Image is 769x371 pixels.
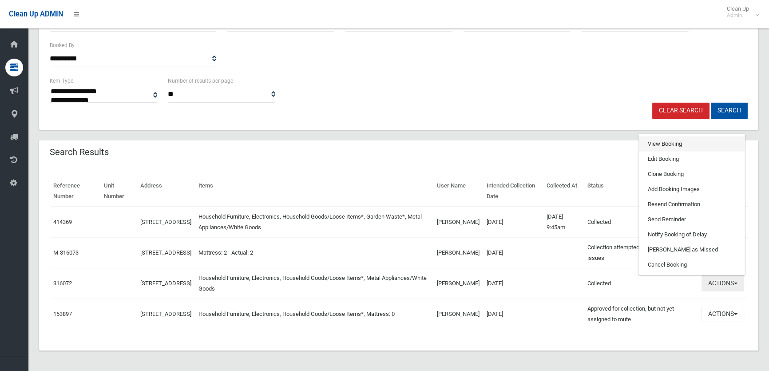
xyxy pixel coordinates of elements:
[168,76,233,86] label: Number of results per page
[639,167,745,182] a: Clone Booking
[195,207,433,238] td: Household Furniture, Electronics, Household Goods/Loose Items*, Garden Waste*, Metal Appliances/W...
[50,40,75,50] label: Booked By
[702,306,744,322] button: Actions
[483,237,543,268] td: [DATE]
[50,176,100,207] th: Reference Number
[652,103,710,119] a: Clear Search
[584,237,698,268] td: Collection attempted but driver reported issues
[639,182,745,197] a: Add Booking Images
[53,249,79,256] a: M-316073
[195,176,433,207] th: Items
[711,103,748,119] button: Search
[639,197,745,212] a: Resend Confirmation
[543,176,583,207] th: Collected At
[39,144,119,161] header: Search Results
[584,299,698,329] td: Approved for collection, but not yet assigned to route
[639,257,745,272] a: Cancel Booking
[137,176,195,207] th: Address
[483,207,543,238] td: [DATE]
[639,152,745,167] a: Edit Booking
[727,12,749,19] small: Admin
[100,176,137,207] th: Unit Number
[53,219,72,225] a: 414369
[195,299,433,329] td: Household Furniture, Electronics, Household Goods/Loose Items*, Mattress: 0
[53,311,72,317] a: 153897
[702,275,744,291] button: Actions
[140,280,191,287] a: [STREET_ADDRESS]
[433,237,483,268] td: [PERSON_NAME]
[639,227,745,242] a: Notify Booking of Delay
[433,176,483,207] th: User Name
[433,207,483,238] td: [PERSON_NAME]
[483,268,543,299] td: [DATE]
[433,299,483,329] td: [PERSON_NAME]
[543,207,583,238] td: [DATE] 9:45am
[53,280,72,287] a: 316072
[639,136,745,152] a: View Booking
[50,76,73,86] label: Item Type
[9,10,63,18] span: Clean Up ADMIN
[584,268,698,299] td: Collected
[195,237,433,268] td: Mattress: 2 - Actual: 2
[639,212,745,227] a: Send Reminder
[639,242,745,257] a: [PERSON_NAME] as Missed
[140,311,191,317] a: [STREET_ADDRESS]
[433,268,483,299] td: [PERSON_NAME]
[195,268,433,299] td: Household Furniture, Electronics, Household Goods/Loose Items*, Metal Appliances/White Goods
[584,176,698,207] th: Status
[483,176,543,207] th: Intended Collection Date
[584,207,698,238] td: Collected
[140,219,191,225] a: [STREET_ADDRESS]
[483,299,543,329] td: [DATE]
[722,5,758,19] span: Clean Up
[140,249,191,256] a: [STREET_ADDRESS]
